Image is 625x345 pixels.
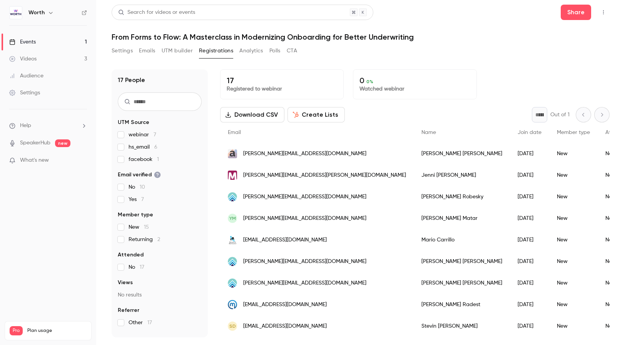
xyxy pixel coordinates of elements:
span: [PERSON_NAME][EMAIL_ADDRESS][DOMAIN_NAME] [243,214,366,223]
div: New [549,272,598,294]
span: SD [229,323,236,330]
div: [DATE] [510,143,549,164]
span: [PERSON_NAME][EMAIL_ADDRESS][PERSON_NAME][DOMAIN_NAME] [243,171,406,179]
span: 2 [157,237,160,242]
span: new [55,139,70,147]
div: New [549,229,598,251]
span: Email [228,130,241,135]
div: [PERSON_NAME] [PERSON_NAME] [414,272,510,294]
div: [PERSON_NAME] Matar [414,208,510,229]
div: [PERSON_NAME] [PERSON_NAME] [414,143,510,164]
span: Member type [557,130,590,135]
div: New [549,315,598,337]
span: YM [229,215,236,222]
span: 0 % [366,79,373,84]
p: Registered to webinar [227,85,337,93]
button: Registrations [199,45,233,57]
span: [PERSON_NAME][EMAIL_ADDRESS][DOMAIN_NAME] [243,258,366,266]
p: 0 [359,76,470,85]
span: 7 [154,132,156,137]
button: Download CSV [220,107,284,122]
span: 15 [144,224,149,230]
div: [DATE] [510,294,549,315]
img: Worth [10,7,22,19]
button: Settings [112,45,133,57]
span: What's new [20,156,49,164]
span: [PERSON_NAME][EMAIL_ADDRESS][DOMAIN_NAME] [243,193,366,201]
button: Share [561,5,591,20]
span: Member type [118,211,153,219]
span: Returning [129,236,160,243]
div: Mario Carrillo [414,229,510,251]
div: New [549,186,598,208]
div: Search for videos or events [118,8,195,17]
h1: 17 People [118,75,145,85]
button: Emails [139,45,155,57]
div: Audience [9,72,43,80]
img: ascentpaymentsolutions.com [228,278,237,288]
img: ascentpaymentsolutions.com [228,192,237,201]
p: No results [118,291,202,299]
div: New [549,164,598,186]
span: New [129,223,149,231]
span: 17 [140,265,144,270]
span: Email verified [118,171,161,179]
div: [DATE] [510,315,549,337]
span: Other [129,319,152,327]
img: ascentpaymentsolutions.com [228,257,237,266]
span: hs_email [129,143,157,151]
span: No [129,183,145,191]
span: No [129,263,144,271]
div: New [549,208,598,229]
h1: From Forms to Flow: A Masterclass in Modernizing Onboarding for Better Underwriting [112,32,610,42]
div: [DATE] [510,272,549,294]
img: mbanq.com [228,171,237,180]
button: Analytics [239,45,263,57]
img: monerepay.com [228,300,237,309]
div: Videos [9,55,37,63]
div: Jenni [PERSON_NAME] [414,164,510,186]
p: Watched webinar [359,85,470,93]
span: Pro [10,326,23,335]
div: [DATE] [510,164,549,186]
div: [DATE] [510,186,549,208]
button: Create Lists [287,107,345,122]
span: [EMAIL_ADDRESS][DOMAIN_NAME] [243,236,327,244]
button: CTA [287,45,297,57]
span: Plan usage [27,328,87,334]
a: SpeakerHub [20,139,50,147]
div: [DATE] [510,229,549,251]
span: Referrer [118,306,139,314]
span: Views [118,279,133,286]
span: Name [421,130,436,135]
div: [PERSON_NAME] Robesky [414,186,510,208]
span: Attended [118,251,144,259]
div: Stevin [PERSON_NAME] [414,315,510,337]
span: [PERSON_NAME][EMAIL_ADDRESS][DOMAIN_NAME] [243,279,366,287]
span: Yes [129,196,144,203]
div: New [549,143,598,164]
h6: Worth [28,9,45,17]
div: [PERSON_NAME] [PERSON_NAME] [414,251,510,272]
span: facebook [129,156,159,163]
span: 6 [154,144,157,150]
img: beyondbancard.com [228,235,237,245]
span: webinar [129,131,156,139]
span: 17 [147,320,152,325]
button: Polls [269,45,281,57]
span: [PERSON_NAME][EMAIL_ADDRESS][DOMAIN_NAME] [243,150,366,158]
span: 1 [157,157,159,162]
div: [DATE] [510,251,549,272]
div: New [549,251,598,272]
div: [PERSON_NAME] Radest [414,294,510,315]
div: Events [9,38,36,46]
span: UTM Source [118,119,149,126]
span: Join date [518,130,541,135]
li: help-dropdown-opener [9,122,87,130]
img: ascenditt.com [228,149,237,158]
p: 17 [227,76,337,85]
div: [DATE] [510,208,549,229]
p: Out of 1 [550,111,570,119]
span: Help [20,122,31,130]
div: Settings [9,89,40,97]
